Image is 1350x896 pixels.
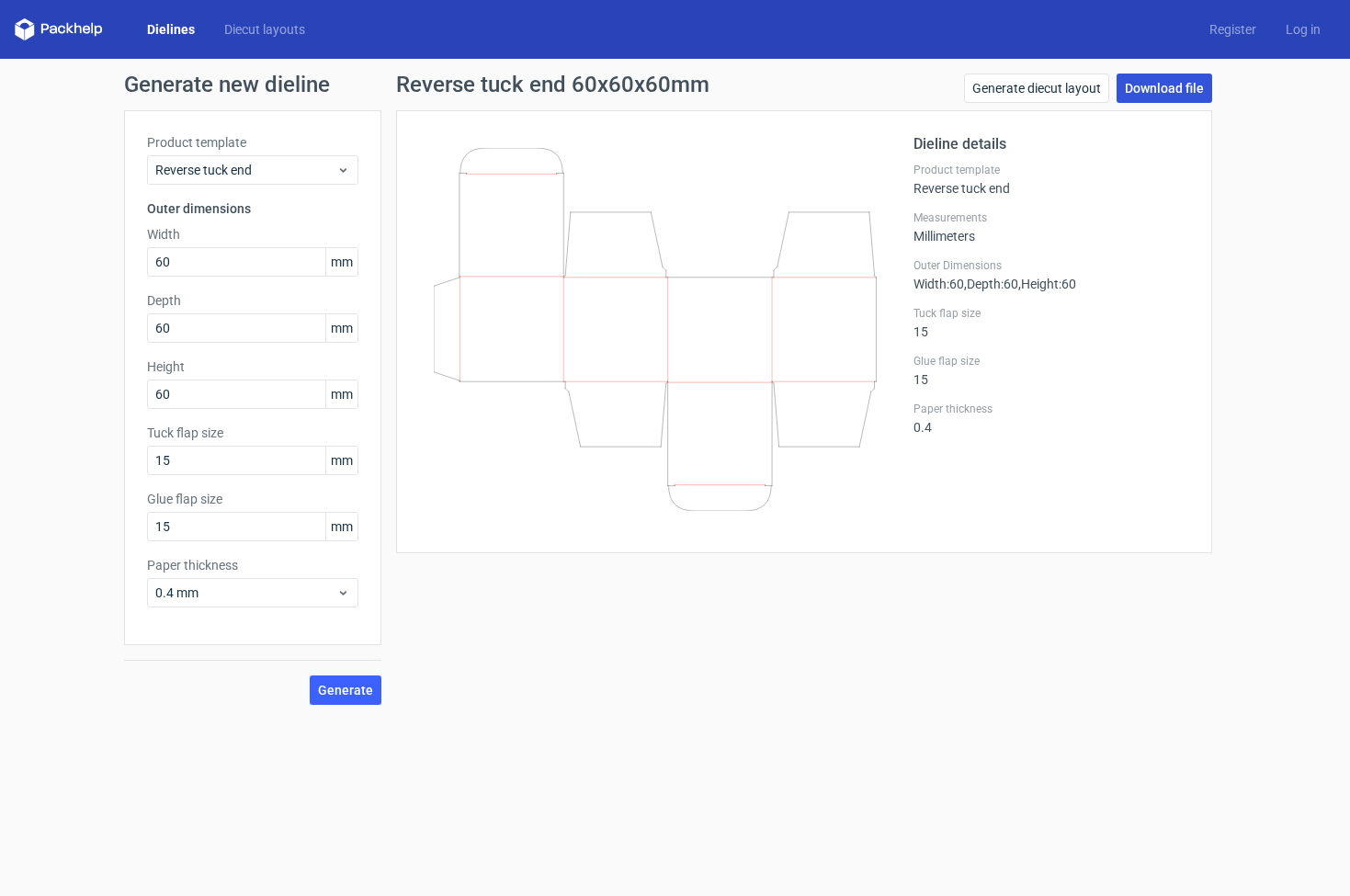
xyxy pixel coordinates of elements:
[913,354,1189,369] label: Glue flap size
[913,277,964,291] span: Width : 60
[964,277,1018,291] span: , Depth : 60
[132,20,210,39] a: Dielines
[210,20,320,39] a: Diecut layouts
[913,133,1189,155] h2: Dieline details
[1018,277,1076,291] span: , Height : 60
[147,357,358,376] label: Height
[310,675,381,705] button: Generate
[325,513,357,540] span: mm
[318,684,373,697] span: Generate
[1117,74,1212,103] a: Download file
[325,447,357,474] span: mm
[147,490,358,508] label: Glue flap size
[325,314,357,342] span: mm
[913,354,1189,387] div: 15
[913,306,1189,321] label: Tuck flap size
[913,210,1189,244] div: Millimeters
[964,74,1109,103] a: Generate diecut layout
[325,248,357,276] span: mm
[913,258,1189,273] label: Outer Dimensions
[147,225,358,244] label: Width
[325,380,357,408] span: mm
[147,556,358,574] label: Paper thickness
[913,402,1189,435] div: 0.4
[155,584,336,602] span: 0.4 mm
[913,306,1189,339] div: 15
[1271,20,1335,39] a: Log in
[147,199,358,218] h3: Outer dimensions
[1195,20,1271,39] a: Register
[913,163,1189,196] div: Reverse tuck end
[913,210,1189,225] label: Measurements
[147,424,358,442] label: Tuck flap size
[147,133,358,152] label: Product template
[396,74,709,96] h1: Reverse tuck end 60x60x60mm
[913,402,1189,416] label: Paper thickness
[147,291,358,310] label: Depth
[913,163,1189,177] label: Product template
[124,74,1227,96] h1: Generate new dieline
[155,161,336,179] span: Reverse tuck end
